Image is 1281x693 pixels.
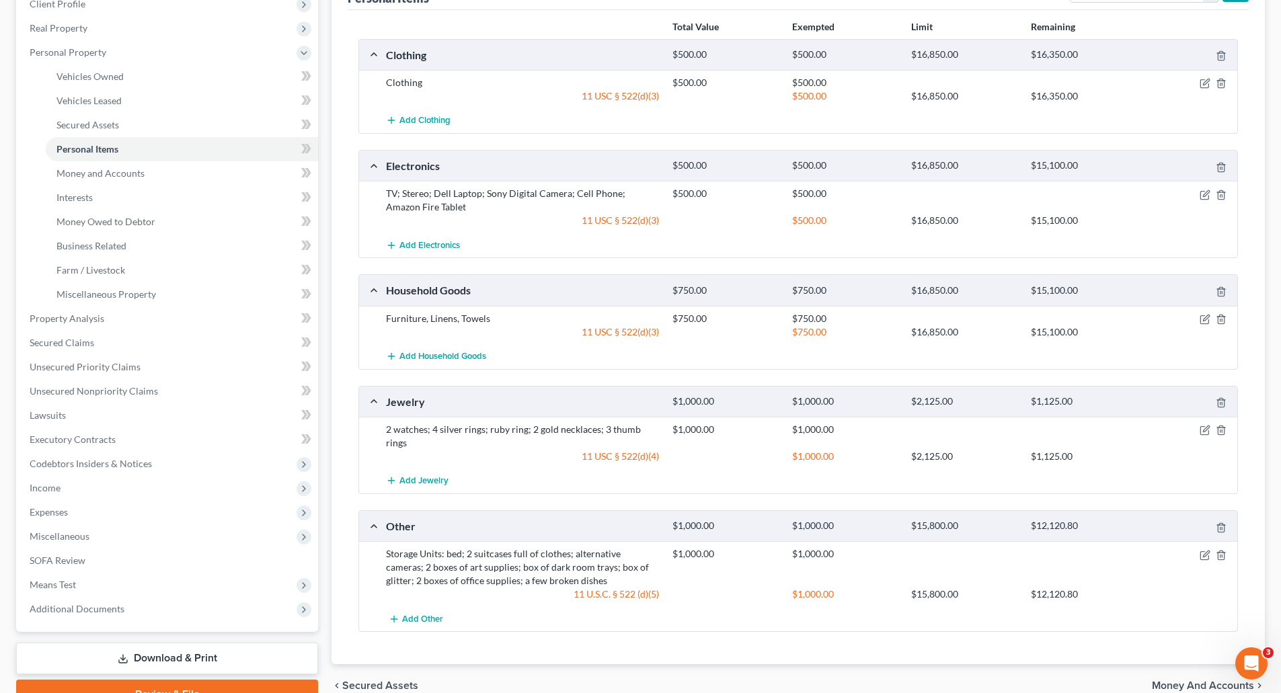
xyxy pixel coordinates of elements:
div: $500.00 [785,48,904,61]
span: Lawsuits [30,409,66,421]
button: Add Electronics [386,233,460,257]
span: Income [30,482,61,493]
div: $750.00 [785,284,904,297]
span: Money Owed to Debtor [56,216,155,227]
span: Real Property [30,22,87,34]
span: 3 [1263,647,1274,658]
div: $500.00 [666,76,785,89]
span: Add Electronics [399,240,460,251]
div: $750.00 [785,312,904,325]
span: Add Household Goods [399,351,486,362]
div: 11 USC § 522(d)(3) [379,325,666,339]
button: Add Clothing [386,108,451,133]
div: $1,125.00 [1024,450,1143,463]
a: Interests [46,186,318,210]
div: $15,100.00 [1024,159,1143,172]
div: $1,000.00 [666,520,785,532]
div: $500.00 [666,48,785,61]
div: $500.00 [666,187,785,200]
div: $16,850.00 [904,48,1023,61]
a: Secured Assets [46,113,318,137]
span: Vehicles Leased [56,95,122,106]
a: Property Analysis [19,307,318,331]
div: Clothing [379,48,666,62]
span: Miscellaneous [30,530,89,542]
iframe: Intercom live chat [1235,647,1268,680]
span: Secured Assets [56,119,119,130]
div: $16,350.00 [1024,48,1143,61]
div: 11 USC § 522(d)(3) [379,214,666,227]
div: $12,120.80 [1024,587,1143,601]
div: $1,000.00 [785,520,904,532]
span: SOFA Review [30,555,85,566]
div: 2 watches; 4 silver rings; ruby ring; 2 gold necklaces; 3 thumb rings [379,423,666,450]
span: Interests [56,192,93,203]
strong: Total Value [672,21,719,32]
div: $500.00 [785,214,904,227]
a: Farm / Livestock [46,258,318,282]
div: $2,125.00 [904,395,1023,408]
span: Farm / Livestock [56,264,125,276]
div: $15,800.00 [904,520,1023,532]
i: chevron_left [332,680,342,691]
div: $1,000.00 [666,395,785,408]
div: $1,000.00 [785,587,904,601]
div: $16,850.00 [904,89,1023,103]
div: $1,000.00 [666,547,785,561]
div: $16,850.00 [904,214,1023,227]
a: Personal Items [46,137,318,161]
div: $750.00 [666,312,785,325]
div: $16,850.00 [904,284,1023,297]
button: Add Other [386,606,445,631]
div: Jewelry [379,395,666,409]
div: $1,000.00 [785,547,904,561]
div: $1,000.00 [785,450,904,463]
div: $1,000.00 [785,395,904,408]
div: $16,350.00 [1024,89,1143,103]
a: Money Owed to Debtor [46,210,318,234]
strong: Exempted [792,21,834,32]
span: Add Other [402,614,443,624]
div: $15,800.00 [904,587,1023,601]
div: Electronics [379,159,666,173]
div: $750.00 [666,284,785,297]
span: Property Analysis [30,313,104,324]
div: Other [379,519,666,533]
div: TV; Stereo; Dell Laptop; Sony Digital Camera; Cell Phone; Amazon Fire Tablet [379,187,666,214]
a: Money and Accounts [46,161,318,186]
span: Add Jewelry [399,476,449,487]
div: Clothing [379,76,666,89]
div: $1,000.00 [666,423,785,436]
a: Unsecured Nonpriority Claims [19,379,318,403]
div: Storage Units: bed; 2 suitcases full of clothes; alternative cameras; 2 boxes of art supplies; bo... [379,547,666,587]
span: Miscellaneous Property [56,288,156,300]
span: Unsecured Priority Claims [30,361,141,372]
a: Secured Claims [19,331,318,355]
span: Vehicles Owned [56,71,124,82]
strong: Remaining [1031,21,1075,32]
span: Money and Accounts [56,167,145,179]
span: Personal Property [30,46,106,58]
div: $1,125.00 [1024,395,1143,408]
span: Expenses [30,506,68,518]
strong: Limit [911,21,933,32]
a: Vehicles Owned [46,65,318,89]
span: Money and Accounts [1152,680,1254,691]
div: $500.00 [785,89,904,103]
div: $1,000.00 [785,423,904,436]
div: 11 USC § 522(d)(3) [379,89,666,103]
a: Vehicles Leased [46,89,318,113]
span: Business Related [56,240,126,251]
div: $15,100.00 [1024,325,1143,339]
div: 11 USC § 522(d)(4) [379,450,666,463]
button: chevron_left Secured Assets [332,680,418,691]
div: $500.00 [785,159,904,172]
a: SOFA Review [19,548,318,573]
div: $16,850.00 [904,325,1023,339]
a: Executory Contracts [19,427,318,452]
div: $12,120.80 [1024,520,1143,532]
div: $15,100.00 [1024,214,1143,227]
div: $500.00 [785,187,904,200]
i: chevron_right [1254,680,1265,691]
a: Lawsuits [19,403,318,427]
